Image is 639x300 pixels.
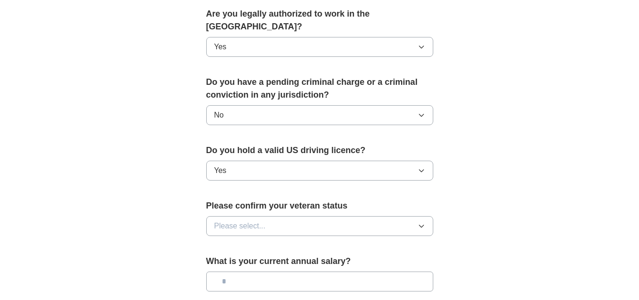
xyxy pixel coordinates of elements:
span: Yes [214,41,227,53]
label: Are you legally authorized to work in the [GEOGRAPHIC_DATA]? [206,8,433,33]
button: Please select... [206,216,433,236]
label: Do you hold a valid US driving licence? [206,144,433,157]
span: Yes [214,165,227,176]
label: Do you have a pending criminal charge or a criminal conviction in any jurisdiction? [206,76,433,101]
label: Please confirm your veteran status [206,200,433,212]
button: No [206,105,433,125]
button: Yes [206,161,433,181]
label: What is your current annual salary? [206,255,433,268]
span: Please select... [214,220,266,232]
button: Yes [206,37,433,57]
span: No [214,109,224,121]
